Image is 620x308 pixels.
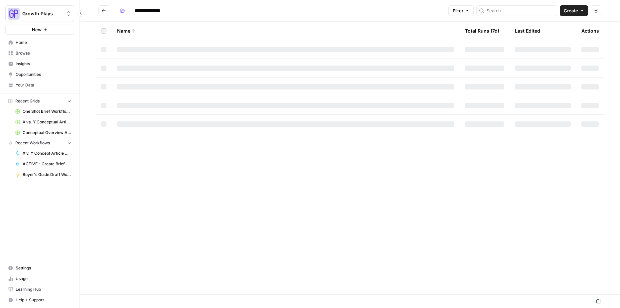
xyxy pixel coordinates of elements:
[16,40,71,46] span: Home
[16,265,71,271] span: Settings
[564,7,578,14] span: Create
[5,25,74,35] button: New
[12,106,74,117] a: One Shot Brief Workflow Grid
[5,263,74,273] a: Settings
[16,72,71,77] span: Opportunities
[16,50,71,56] span: Browse
[5,69,74,80] a: Opportunities
[5,295,74,305] button: Help + Support
[465,22,499,40] div: Total Runs (7d)
[16,276,71,282] span: Usage
[98,5,109,16] button: Go back
[16,286,71,292] span: Learning Hub
[8,8,20,20] img: Growth Plays Logo
[23,172,71,178] span: Buyer's Guide Draft Workflow
[5,37,74,48] a: Home
[16,61,71,67] span: Insights
[5,284,74,295] a: Learning Hub
[5,80,74,90] a: Your Data
[12,127,74,138] a: Conceptual Overview Article Grid
[453,7,463,14] span: Filter
[581,22,599,40] div: Actions
[5,273,74,284] a: Usage
[16,82,71,88] span: Your Data
[32,26,42,33] span: New
[23,119,71,125] span: X vs. Y Conceptual Articles
[5,59,74,69] a: Insights
[16,297,71,303] span: Help + Support
[12,169,74,180] a: Buyer's Guide Draft Workflow
[5,96,74,106] button: Recent Grids
[23,108,71,114] span: One Shot Brief Workflow Grid
[12,117,74,127] a: X vs. Y Conceptual Articles
[15,98,40,104] span: Recent Grids
[560,5,588,16] button: Create
[5,138,74,148] button: Recent Workflows
[515,22,540,40] div: Last Edited
[15,140,50,146] span: Recent Workflows
[448,5,474,16] button: Filter
[23,150,71,156] span: X v. Y Concept Article Generator
[5,48,74,59] a: Browse
[22,10,63,17] span: Growth Plays
[487,7,554,14] input: Search
[12,159,74,169] a: ACTIVE - Create Brief Workflow
[12,148,74,159] a: X v. Y Concept Article Generator
[23,130,71,136] span: Conceptual Overview Article Grid
[5,5,74,22] button: Workspace: Growth Plays
[117,22,454,40] div: Name
[23,161,71,167] span: ACTIVE - Create Brief Workflow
